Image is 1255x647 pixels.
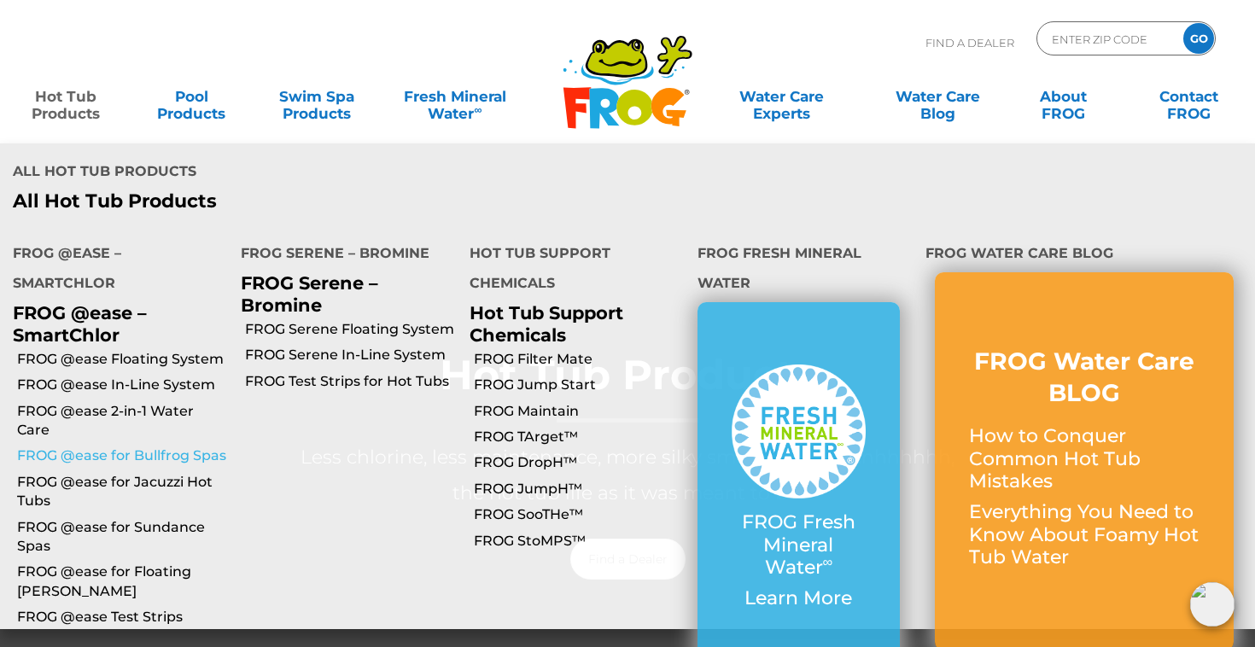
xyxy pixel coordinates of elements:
a: FROG Serene Floating System [245,320,456,339]
a: FROG @ease for Jacuzzi Hot Tubs [17,473,228,511]
a: FROG Filter Mate [474,350,685,369]
a: FROG @ease Test Strips [17,608,228,627]
p: FROG @ease – SmartChlor [13,302,215,345]
a: FROG Fresh Mineral Water∞ Learn More [732,364,866,619]
a: FROG JumpH™ [474,480,685,498]
a: FROG Jump Start [474,376,685,394]
h4: All Hot Tub Products [13,156,615,190]
h4: FROG Fresh Mineral Water [698,238,900,302]
a: Hot TubProducts [17,79,114,114]
a: FROG DropH™ [474,453,685,472]
a: Fresh MineralWater∞ [394,79,516,114]
sup: ∞ [823,553,833,570]
h3: FROG Water Care BLOG [969,346,1200,408]
a: ContactFROG [1141,79,1238,114]
a: FROG Maintain [474,402,685,421]
p: How to Conquer Common Hot Tub Mistakes [969,425,1200,493]
input: Zip Code Form [1050,26,1165,51]
a: AboutFROG [1014,79,1112,114]
p: Everything You Need to Know About Foamy Hot Tub Water [969,501,1200,568]
a: FROG @ease 2-in-1 Water Care [17,402,228,440]
a: Hot Tub Support Chemicals [470,302,623,345]
a: Water CareExperts [703,79,861,114]
img: openIcon [1190,582,1235,627]
a: FROG StoMPS™ [474,532,685,551]
a: FROG @ease Floating System [17,350,228,369]
a: FROG Water Care BLOG How to Conquer Common Hot Tub Mistakes Everything You Need to Know About Foa... [969,346,1200,577]
sup: ∞ [474,103,482,116]
a: FROG @ease for Bullfrog Spas [17,446,228,465]
h4: Hot Tub Support Chemicals [470,238,672,302]
a: Swim SpaProducts [268,79,365,114]
a: FROG Serene In-Line System [245,346,456,364]
a: All Hot Tub Products [13,190,615,213]
p: FROG Serene – Bromine [241,272,443,315]
a: FROG Test Strips for Hot Tubs [245,372,456,391]
h4: FROG Water Care Blog [925,238,1242,272]
h4: FROG @ease – SmartChlor [13,238,215,302]
p: Find A Dealer [925,21,1014,64]
h4: FROG Serene – Bromine [241,238,443,272]
p: FROG Fresh Mineral Water [732,511,866,579]
a: FROG TArget™ [474,428,685,446]
a: FROG @ease for Floating [PERSON_NAME] [17,562,228,601]
a: FROG SooTHe™ [474,505,685,524]
a: FROG @ease for Sundance Spas [17,518,228,557]
a: FROG @ease In-Line System [17,376,228,394]
a: Water CareBlog [889,79,986,114]
input: GO [1183,23,1214,54]
p: Learn More [732,587,866,609]
a: PoolProducts [143,79,240,114]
